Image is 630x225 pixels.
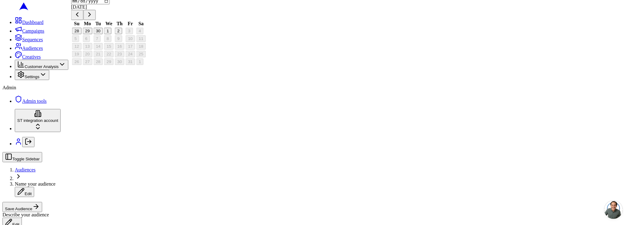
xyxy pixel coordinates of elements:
[22,137,34,147] button: Log out
[15,167,36,172] a: Audiences
[15,60,68,70] button: Customer Analysis
[115,58,124,65] button: 30
[83,51,92,57] button: 20
[126,43,135,50] button: 17
[136,21,146,27] th: Saturday
[15,187,34,197] button: Edit
[83,58,92,65] button: 27
[25,74,39,79] span: Settings
[2,152,42,162] button: Toggle Sidebar
[15,70,49,80] button: Settings
[94,43,103,50] button: 14
[136,51,146,57] button: 25
[72,35,79,42] button: 5
[72,21,82,27] th: Sunday
[15,181,55,187] span: Name your audience
[115,43,124,50] button: 16
[104,28,111,34] button: 1
[2,167,628,197] nav: breadcrumb
[126,51,135,57] button: 24
[115,51,124,57] button: 23
[22,37,43,42] span: Sequences
[72,28,82,34] button: 28
[136,58,143,65] button: 1
[71,10,83,20] button: Go to previous month
[94,35,101,42] button: 7
[71,4,147,10] div: [DATE]
[104,58,114,65] button: 29
[22,54,41,59] span: Creatives
[25,64,58,69] span: Customer Analysis
[22,20,43,25] span: Dashboard
[15,54,41,59] a: Creatives
[72,58,82,65] button: 26
[104,51,114,57] button: 22
[83,10,96,20] button: Go to next month
[604,200,623,219] div: Open chat
[126,28,133,34] button: 3
[15,28,44,34] a: Campaigns
[15,37,43,42] a: Sequences
[22,98,47,104] span: Admin tools
[22,46,43,51] span: Audiences
[126,35,135,42] button: 10
[114,21,125,27] th: Thursday
[136,28,143,34] button: 4
[15,46,43,51] a: Audiences
[83,35,90,42] button: 6
[104,35,111,42] button: 8
[25,191,32,196] span: Edit
[94,28,103,34] button: 30
[15,20,43,25] a: Dashboard
[2,202,42,212] button: Save Audience
[104,21,114,27] th: Wednesday
[83,28,92,34] button: 29
[83,43,92,50] button: 13
[72,43,82,50] button: 12
[2,85,628,90] div: Admin
[104,43,114,50] button: 15
[12,157,40,161] span: Toggle Sidebar
[94,51,103,57] button: 21
[115,28,122,34] button: 2
[94,58,103,65] button: 28
[93,21,103,27] th: Tuesday
[17,118,58,123] span: ST integration account
[125,21,135,27] th: Friday
[82,21,93,27] th: Monday
[72,51,82,57] button: 19
[136,43,146,50] button: 18
[136,35,146,42] button: 11
[15,109,61,132] button: ST integration account
[15,98,47,104] a: Admin tools
[126,58,135,65] button: 31
[2,212,49,217] span: Describe your audience
[115,35,122,42] button: 9
[22,28,44,34] span: Campaigns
